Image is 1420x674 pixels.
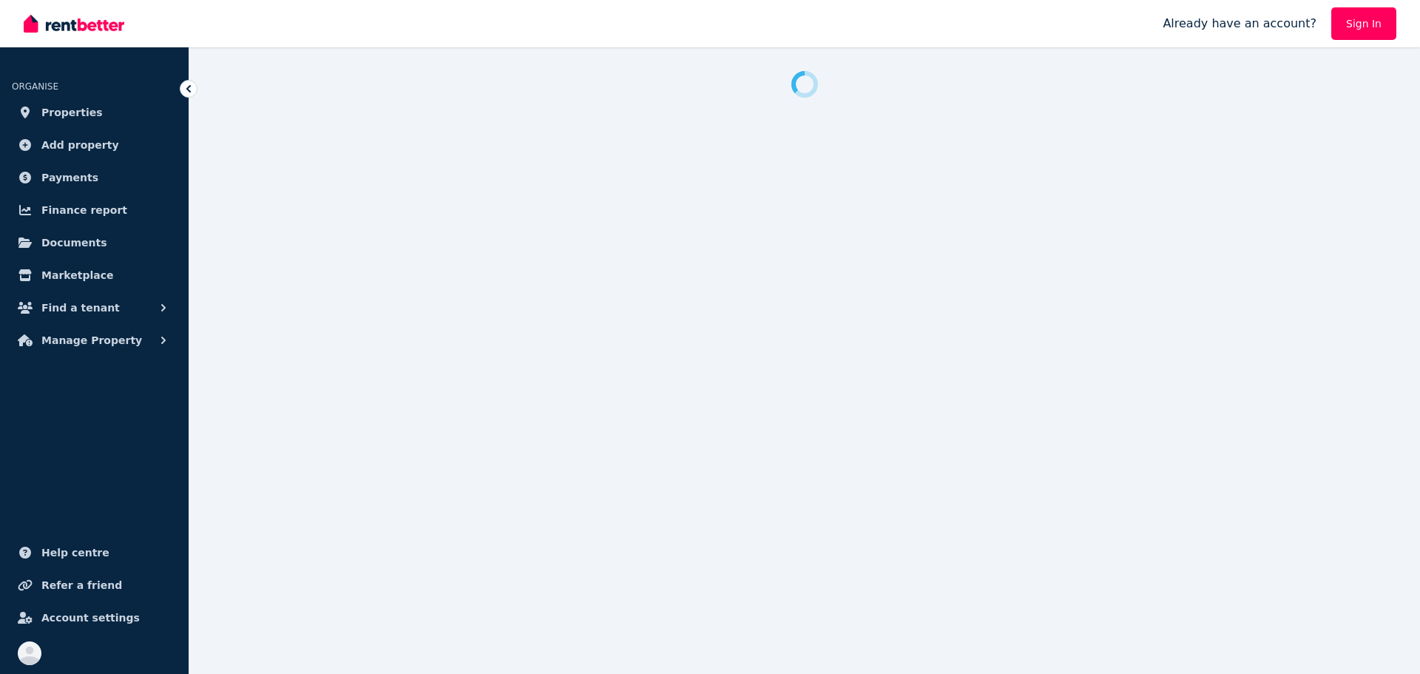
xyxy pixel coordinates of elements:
a: Payments [12,163,177,192]
span: Find a tenant [41,299,120,317]
button: Manage Property [12,326,177,355]
a: Help centre [12,538,177,567]
span: Already have an account? [1163,15,1316,33]
a: Properties [12,98,177,127]
span: Payments [41,169,98,186]
a: Add property [12,130,177,160]
button: Find a tenant [12,293,177,323]
a: Sign In [1331,7,1396,40]
span: Documents [41,234,107,252]
span: Help centre [41,544,109,562]
span: Account settings [41,609,140,627]
span: Finance report [41,201,127,219]
a: Refer a friend [12,570,177,600]
span: Refer a friend [41,576,122,594]
img: RentBetter [24,13,124,35]
span: Properties [41,104,103,121]
a: Marketplace [12,260,177,290]
span: Manage Property [41,331,142,349]
a: Account settings [12,603,177,633]
span: Marketplace [41,266,113,284]
a: Documents [12,228,177,257]
a: Finance report [12,195,177,225]
span: ORGANISE [12,81,58,92]
span: Add property [41,136,119,154]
